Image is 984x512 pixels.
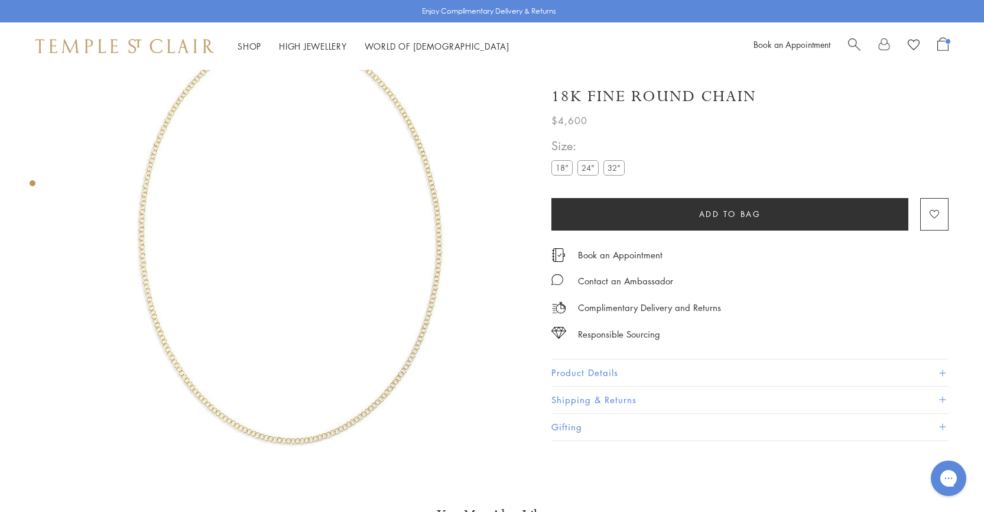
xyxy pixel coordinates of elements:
[551,86,756,107] h1: 18K Fine Round Chain
[551,160,573,175] label: 18"
[551,248,566,262] img: icon_appointment.svg
[908,37,920,55] a: View Wishlist
[937,37,949,55] a: Open Shopping Bag
[551,359,949,386] button: Product Details
[754,38,830,50] a: Book an Appointment
[551,198,908,231] button: Add to bag
[422,5,556,17] p: Enjoy Complimentary Delivery & Returns
[238,39,509,54] nav: Main navigation
[578,274,673,289] div: Contact an Ambassador
[603,160,625,175] label: 32"
[925,456,972,500] iframe: Gorgias live chat messenger
[848,37,860,55] a: Search
[551,136,629,155] span: Size:
[551,387,949,413] button: Shipping & Returns
[551,327,566,339] img: icon_sourcing.svg
[279,40,347,52] a: High JewelleryHigh Jewellery
[238,40,261,52] a: ShopShop
[551,274,563,286] img: MessageIcon-01_2.svg
[577,160,599,175] label: 24"
[578,327,660,342] div: Responsible Sourcing
[30,177,35,196] div: Product gallery navigation
[578,248,663,261] a: Book an Appointment
[35,39,214,53] img: Temple St. Clair
[365,40,509,52] a: World of [DEMOGRAPHIC_DATA]World of [DEMOGRAPHIC_DATA]
[551,300,566,315] img: icon_delivery.svg
[699,208,761,221] span: Add to bag
[578,300,721,315] p: Complimentary Delivery and Returns
[551,113,587,128] span: $4,600
[551,414,949,440] button: Gifting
